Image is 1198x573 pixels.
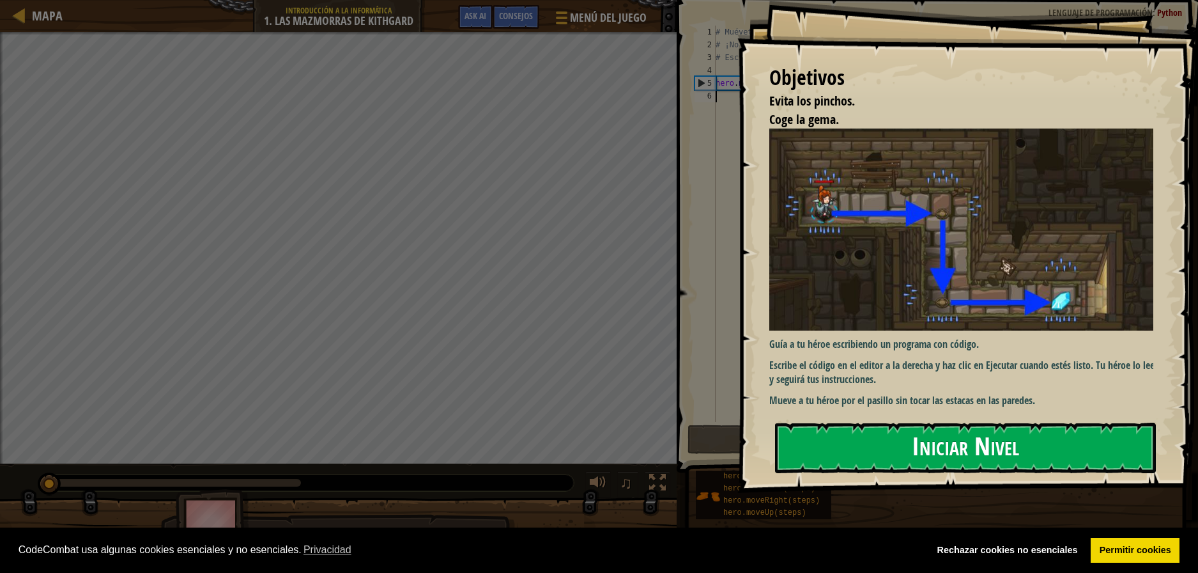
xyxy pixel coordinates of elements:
[769,111,839,128] span: Coge la gema.
[928,538,1086,563] a: deny cookies
[695,51,716,64] div: 3
[570,10,647,26] span: Menú del Juego
[695,26,716,38] div: 1
[499,10,533,22] span: Consejos
[753,92,1150,111] li: Evita los pinchos.
[465,10,486,22] span: Ask AI
[769,92,855,109] span: Evita los pinchos.
[695,38,716,51] div: 2
[645,471,670,498] button: Alterna pantalla completa.
[620,473,633,492] span: ♫
[695,64,716,77] div: 4
[723,496,820,505] span: hero.moveRight(steps)
[458,5,493,29] button: Ask AI
[723,508,806,517] span: hero.moveUp(steps)
[723,484,815,493] span: hero.moveLeft(steps)
[695,77,716,90] div: 5
[753,111,1150,129] li: Coge la gema.
[769,393,1163,408] p: Mueve a tu héroe por el pasillo sin tocar las estacas en las paredes.
[769,358,1163,388] p: Escribe el código en el editor a la derecha y haz clic en Ejecutar cuando estés listo. Tu héroe l...
[687,425,1178,454] button: Correr
[775,423,1156,473] button: Iniciar Nivel
[585,471,611,498] button: Ajustar volúmen
[769,63,1153,93] div: Objetivos
[485,526,495,542] span: 11
[32,7,63,24] span: Mapa
[302,540,353,560] a: learn more about cookies
[723,472,815,481] span: hero.moveDown(steps)
[695,90,716,102] div: 6
[176,489,250,560] img: thang_avatar_frame.png
[769,337,1163,352] p: Guía a tu héroe escribiendo un programa con código.
[546,5,654,35] button: Menú del Juego
[1091,538,1179,563] a: allow cookies
[696,484,720,508] img: portrait.png
[19,540,918,560] span: CodeCombat usa algunas cookies esenciales y no esenciales.
[26,7,63,24] a: Mapa
[617,471,639,498] button: ♫
[769,129,1163,330] img: Mazmorras de Kithgard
